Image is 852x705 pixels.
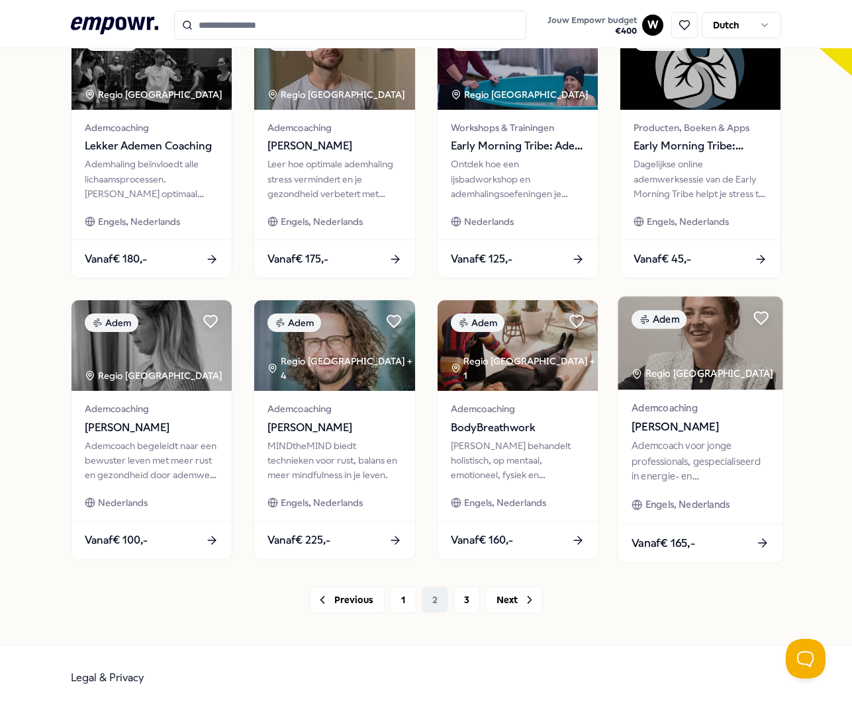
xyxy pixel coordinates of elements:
a: package imageAdemRegio [GEOGRAPHIC_DATA] Ademcoaching[PERSON_NAME]Ademcoach voor jonge profession... [617,296,783,564]
div: Leer hoe optimale ademhaling stress vermindert en je gezondheid verbetert met praktische techniek... [267,157,401,201]
span: Lekker Ademen Coaching [85,138,218,155]
button: Previous [310,587,385,613]
span: Engels, Nederlands [645,497,730,513]
span: [PERSON_NAME] [632,419,769,436]
span: Ademcoaching [85,401,218,416]
div: MINDtheMIND biedt technieken voor rust, balans en meer mindfulness in je leven. [267,438,401,483]
span: Vanaf € 160,- [451,532,513,549]
div: Regio [GEOGRAPHIC_DATA] [451,87,591,102]
span: Vanaf € 45,- [634,251,691,268]
a: package imageAdemRegio [GEOGRAPHIC_DATA] Ademcoaching[PERSON_NAME]Leer hoe optimale ademhaling st... [254,19,415,278]
span: Vanaf € 100,- [85,532,148,549]
div: Regio [GEOGRAPHIC_DATA] + 4 [267,354,414,384]
button: 1 [390,587,416,613]
img: package image [620,19,781,110]
span: Engels, Nederlands [281,214,363,229]
span: [PERSON_NAME] [267,419,401,436]
span: Workshops & Trainingen [451,120,585,135]
div: Adem [451,313,504,332]
span: Engels, Nederlands [281,495,363,510]
span: Nederlands [98,495,148,510]
a: package imageAdemProducten, Boeken & AppsEarly Morning Tribe: Online breathworkDagelijkse online ... [620,19,781,278]
span: BodyBreathwork [451,419,585,436]
button: W [642,15,663,36]
span: Jouw Empowr budget [547,15,637,26]
a: package imageAdemRegio [GEOGRAPHIC_DATA] AdemcoachingLekker Ademen CoachingAdemhaling beïnvloedt ... [71,19,232,278]
button: Next [485,587,542,613]
div: Dagelijkse online ademwerksessie van de Early Morning Tribe helpt je stress te verminderen en ene... [634,157,767,201]
input: Search for products, categories or subcategories [174,11,526,40]
img: package image [254,300,414,391]
span: Ademcoaching [85,120,218,135]
img: package image [438,300,598,391]
span: Nederlands [464,214,514,229]
div: Ademcoach voor jonge professionals, gespecialiseerd in energie- en stressmanagement om burnout te... [632,438,769,484]
img: package image [254,19,414,110]
button: Jouw Empowr budget€400 [545,13,639,39]
span: Vanaf € 125,- [451,251,512,268]
span: Early Morning Tribe: Adem & ijsbad workshop [451,138,585,155]
div: Adem [632,310,686,329]
div: Regio [GEOGRAPHIC_DATA] + 1 [451,354,598,384]
div: [PERSON_NAME] behandelt holistisch, op mentaal, emotioneel, fysiek en energetisch niveau, waardoo... [451,438,585,483]
img: package image [71,300,232,391]
span: Ademcoaching [451,401,585,416]
span: Producten, Boeken & Apps [634,120,767,135]
div: Ademcoach begeleidt naar een bewuster leven met meer rust en gezondheid door ademwerk en burn-out... [85,438,218,483]
a: package imageAdemRegio [GEOGRAPHIC_DATA] + 4Ademcoaching[PERSON_NAME]MINDtheMIND biedt technieken... [254,300,415,560]
img: package image [71,19,232,110]
a: package imageAdemRegio [GEOGRAPHIC_DATA] Workshops & TrainingenEarly Morning Tribe: Adem & ijsbad... [437,19,598,278]
span: € 400 [547,26,637,36]
span: Ademcoaching [267,401,401,416]
a: package imageAdemRegio [GEOGRAPHIC_DATA] Ademcoaching[PERSON_NAME]Ademcoach begeleidt naar een be... [71,300,232,560]
span: Vanaf € 225,- [267,532,330,549]
span: Vanaf € 180,- [85,251,147,268]
div: Ontdek hoe een ijsbadworkshop en ademhalingsoefeningen je fysieke en emotionele gezondheid kunnen... [451,157,585,201]
a: Legal & Privacy [71,671,144,684]
div: Regio [GEOGRAPHIC_DATA] [85,87,224,102]
span: Engels, Nederlands [464,495,546,510]
div: Adem [267,313,321,332]
span: Early Morning Tribe: Online breathwork [634,138,767,155]
span: Vanaf € 175,- [267,251,328,268]
div: Regio [GEOGRAPHIC_DATA] [632,366,775,382]
div: Ademhaling beïnvloedt alle lichaamsprocessen. [PERSON_NAME] optimaal ademen om je gezondheid en w... [85,157,218,201]
img: package image [438,19,598,110]
span: Engels, Nederlands [98,214,180,229]
a: Jouw Empowr budget€400 [542,11,642,39]
iframe: Help Scout Beacon - Open [786,639,826,679]
button: 3 [453,587,480,613]
div: Regio [GEOGRAPHIC_DATA] [85,368,224,383]
span: Engels, Nederlands [647,214,729,229]
span: Ademcoaching [267,120,401,135]
span: [PERSON_NAME] [267,138,401,155]
div: Regio [GEOGRAPHIC_DATA] [267,87,407,102]
span: Vanaf € 165,- [632,535,695,552]
a: package imageAdemRegio [GEOGRAPHIC_DATA] + 1AdemcoachingBodyBreathwork[PERSON_NAME] behandelt hol... [437,300,598,560]
img: package image [618,297,782,390]
span: [PERSON_NAME] [85,419,218,436]
div: Adem [85,313,138,332]
span: Ademcoaching [632,401,769,416]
